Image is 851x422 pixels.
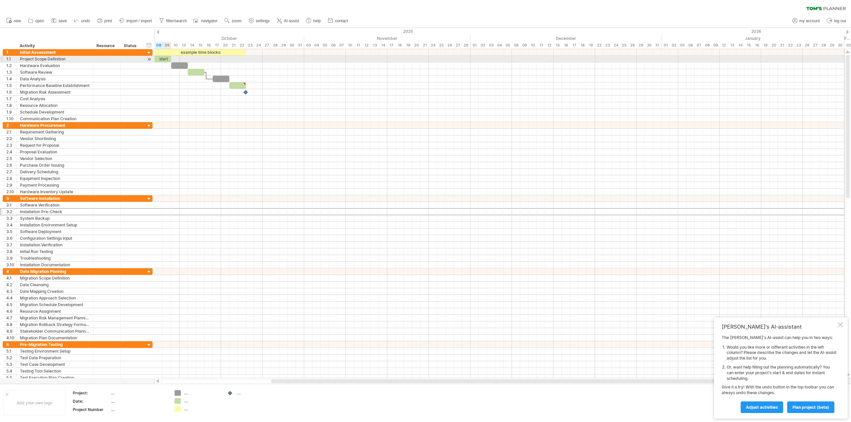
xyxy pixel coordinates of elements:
div: scroll to activity [146,56,152,63]
div: Migration Rollback Strategy Formulation [20,321,90,328]
div: Thursday, 22 January 2026 [786,42,794,49]
div: 5.2 [6,355,16,361]
div: Testing Environment Setup [20,348,90,354]
a: print [95,17,114,25]
div: Friday, 19 December 2025 [587,42,595,49]
div: Software Review [20,69,90,75]
div: 2.9 [6,182,16,188]
div: Monday, 19 January 2026 [761,42,770,49]
div: Thursday, 29 January 2026 [828,42,836,49]
div: Data Analysis [20,76,90,82]
a: AI assist [275,17,301,25]
div: Equipment Inspection [20,175,90,182]
div: Friday, 17 October 2025 [213,42,221,49]
div: Thursday, 23 October 2025 [246,42,254,49]
a: my account [790,17,822,25]
div: Monday, 20 October 2025 [221,42,229,49]
div: Test Data Preparation [20,355,90,361]
div: Friday, 23 January 2026 [794,42,803,49]
div: .... [111,398,167,404]
div: January 2026 [662,35,844,42]
div: Friday, 5 December 2025 [504,42,512,49]
a: open [26,17,46,25]
div: Wednesday, 8 October 2025 [155,42,163,49]
div: Resource Assignment [20,308,90,314]
div: Status [124,42,138,49]
div: 1.9 [6,109,16,115]
div: Tuesday, 13 January 2026 [728,42,736,49]
div: October 2025 [113,35,304,42]
div: Resource Allocation [20,102,90,109]
div: Thursday, 25 December 2025 [620,42,628,49]
div: Delivery Scheduling [20,169,90,175]
div: Friday, 31 October 2025 [296,42,304,49]
div: Hardware Evaluation [20,62,90,69]
span: print [104,19,112,23]
div: Wednesday, 14 January 2026 [736,42,745,49]
div: Thursday, 13 November 2025 [371,42,379,49]
a: filter/search [157,17,189,25]
div: 5 [6,341,16,348]
div: Request for Proposal [20,142,90,148]
div: Wednesday, 26 November 2025 [445,42,454,49]
div: Thursday, 11 December 2025 [537,42,545,49]
div: Pre-Migration Testing [20,341,90,348]
div: Software Deployment [20,228,90,235]
div: December 2025 [470,35,662,42]
div: Monday, 24 November 2025 [429,42,437,49]
div: 2.1 [6,129,16,135]
div: example time blocks: [155,49,246,55]
div: .... [184,406,220,412]
div: 4.10 [6,335,16,341]
div: Test Case Development [20,361,90,368]
div: Tuesday, 20 January 2026 [770,42,778,49]
div: 4.5 [6,301,16,308]
div: Data Cleansing [20,282,90,288]
div: Migration Risk Assessment [20,89,90,95]
div: 5.5 [6,375,16,381]
div: 1.10 [6,116,16,122]
div: Thursday, 18 December 2025 [578,42,587,49]
div: Installation Verification [20,242,90,248]
div: Installation Environment Setup [20,222,90,228]
div: 1.6 [6,89,16,95]
div: Vendor Selection [20,155,90,162]
div: 4.1 [6,275,16,281]
div: Troubleshooting [20,255,90,261]
a: zoom [223,17,243,25]
div: Add your own logo [3,390,65,415]
span: navigator [201,19,217,23]
div: Purchase Order Issuing [20,162,90,168]
div: 2.5 [6,155,16,162]
div: Thursday, 6 November 2025 [329,42,337,49]
div: Friday, 28 November 2025 [462,42,470,49]
div: Tuesday, 14 October 2025 [188,42,196,49]
div: Schedule Development [20,109,90,115]
a: Adjust activities [741,401,783,413]
div: Vendor Shortlisting [20,135,90,142]
div: Wednesday, 17 December 2025 [570,42,578,49]
a: undo [72,17,92,25]
div: Wednesday, 29 October 2025 [279,42,288,49]
div: Monday, 15 December 2025 [553,42,562,49]
div: Friday, 10 October 2025 [171,42,180,49]
div: 4.4 [6,295,16,301]
div: 1.1 [6,56,16,62]
div: Thursday, 20 November 2025 [412,42,421,49]
div: 2.10 [6,189,16,195]
div: Migration Plan Documentation [20,335,90,341]
div: 1.2 [6,62,16,69]
div: Migration Schedule Development [20,301,90,308]
div: 2 [6,122,16,128]
div: Wednesday, 22 October 2025 [238,42,246,49]
div: .... [237,390,273,396]
div: 4.3 [6,288,16,295]
div: Friday, 21 November 2025 [421,42,429,49]
span: contact [335,19,348,23]
span: help [313,19,321,23]
div: 1.3 [6,69,16,75]
div: Installation Pre-Check [20,209,90,215]
div: Thursday, 8 January 2026 [703,42,711,49]
div: Tuesday, 11 November 2025 [354,42,362,49]
div: 1.8 [6,102,16,109]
